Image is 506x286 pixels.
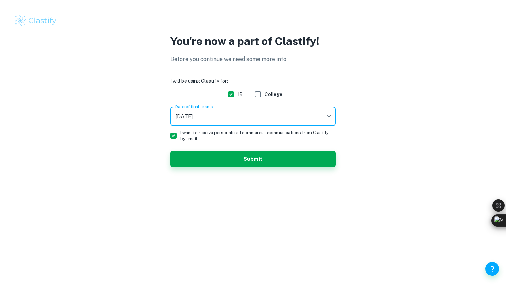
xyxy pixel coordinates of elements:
span: IB [238,91,243,98]
button: Help and Feedback [485,262,499,276]
p: You're now a part of Clastify! [170,33,336,50]
span: I want to receive personalized commercial communications from Clastify by email. [180,129,330,142]
h6: I will be using Clastify for: [170,77,336,85]
p: Before you continue we need some more info [170,55,336,63]
label: Date of final exams [175,104,213,109]
div: [DATE] [170,107,336,126]
img: Clastify logo [14,14,57,28]
a: Clastify logo [14,14,492,28]
button: Submit [170,151,336,167]
span: College [265,91,282,98]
